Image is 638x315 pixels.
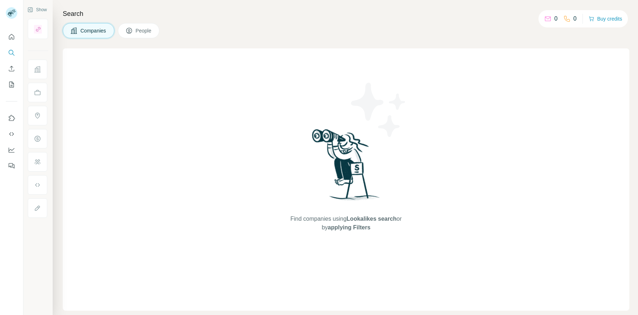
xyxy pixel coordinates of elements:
button: Enrich CSV [6,62,17,75]
button: My lists [6,78,17,91]
h4: Search [63,9,629,19]
img: Surfe Illustration - Woman searching with binoculars [309,127,384,208]
button: Dashboard [6,143,17,156]
span: Companies [80,27,107,34]
p: 0 [554,14,558,23]
button: Use Surfe on LinkedIn [6,112,17,125]
button: Show [22,4,52,15]
button: Buy credits [589,14,622,24]
button: Use Surfe API [6,128,17,141]
span: People [136,27,152,34]
span: applying Filters [328,224,370,230]
button: Search [6,46,17,59]
button: Quick start [6,30,17,43]
p: 0 [573,14,577,23]
img: Surfe Illustration - Stars [346,77,411,142]
span: Find companies using or by [288,215,404,232]
span: Lookalikes search [347,216,397,222]
button: Feedback [6,159,17,172]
